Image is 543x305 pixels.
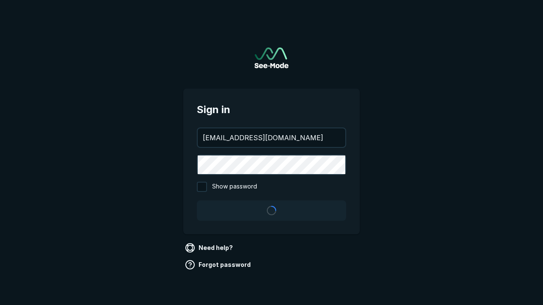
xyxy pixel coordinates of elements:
a: Forgot password [183,258,254,272]
span: Sign in [197,102,346,117]
a: Go to sign in [255,47,288,68]
span: Show password [212,182,257,192]
img: See-Mode Logo [255,47,288,68]
a: Need help? [183,241,236,255]
input: your@email.com [198,128,345,147]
